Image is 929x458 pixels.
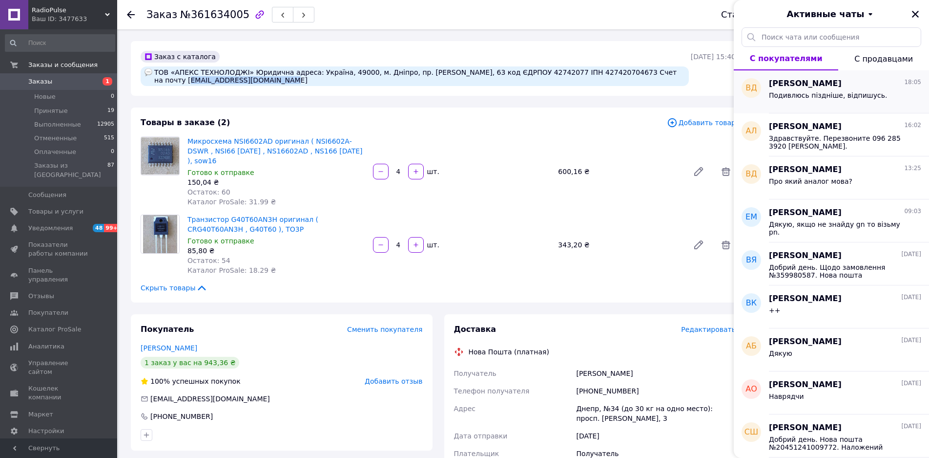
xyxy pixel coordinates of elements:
[716,235,736,255] span: Удалить
[180,9,249,21] span: №361634005
[691,53,736,61] time: [DATE] 15:40
[187,177,365,187] div: 150,04 ₴
[904,164,921,173] span: 13:25
[787,8,865,21] span: Активные чаты
[28,427,64,436] span: Настройки
[574,382,738,400] div: [PHONE_NUMBER]
[347,326,422,333] span: Сменить покупателя
[146,9,177,21] span: Заказ
[909,8,921,20] button: Закрыть
[769,78,842,89] span: [PERSON_NAME]
[187,137,363,165] a: Микросхема NSI6602AD оригинал ( NSI6602A-DSWR , NSI66 [DATE] , NS16602AD , NS166 [DATE] ), sow16
[734,70,929,113] button: ВД[PERSON_NAME]18:05Подивлюсь піздніше, відпишусь.
[454,387,530,395] span: Телефон получателя
[574,427,738,445] div: [DATE]
[111,148,114,156] span: 0
[93,224,104,232] span: 48
[141,118,230,127] span: Товары в заказе (2)
[28,240,90,258] span: Показатели работы компании
[32,6,105,15] span: RadioPulse
[466,347,552,357] div: Нова Пошта (платная)
[141,137,179,174] img: Микросхема NSI6602AD оригинал ( NSI6602A-DSWR , NSI66 02AD , NS16602AD , NS166 02AD ), sow16
[745,212,757,223] span: ЕМ
[28,224,73,233] span: Уведомления
[689,162,708,181] a: Редактировать
[854,54,913,64] span: С продавцами
[574,365,738,382] div: [PERSON_NAME]
[745,384,757,395] span: АО
[141,357,239,369] div: 1 заказ у вас на 943,36 ₴
[97,120,114,129] span: 12905
[107,107,114,115] span: 19
[5,34,115,52] input: Поиск
[28,384,90,402] span: Кошелек компании
[187,246,365,256] div: 85,80 ₴
[143,215,177,253] img: Транзистор G40T60AN3H оригинал ( CRG40T60AN3H , G40T60 ), TO3P
[425,240,440,250] div: шт.
[150,395,270,403] span: [EMAIL_ADDRESS][DOMAIN_NAME]
[554,165,685,178] div: 600,16 ₴
[904,121,921,130] span: 16:02
[734,414,929,458] button: СШ[PERSON_NAME][DATE]Добрий день. Нова пошта №20451241009772. Наложений платіж 379грн. Сьогодні в...
[187,257,230,264] span: Остаток: 54
[141,283,207,293] span: Скрыть товары
[769,207,842,218] span: [PERSON_NAME]
[769,91,887,99] span: Подивлюсь піздніше, відпишусь.
[107,161,114,179] span: 87
[667,117,736,128] span: Добавить товар
[769,393,804,400] span: Наврядчи
[769,250,842,262] span: [PERSON_NAME]
[141,51,220,63] div: Заказ с каталога
[28,342,64,351] span: Аналитика
[187,216,318,233] a: Транзистор G40T60AN3H оригинал ( CRG40T60AN3H , G40T60 ), TO3P
[111,92,114,101] span: 0
[454,325,496,334] span: Доставка
[150,377,170,385] span: 100%
[901,379,921,388] span: [DATE]
[734,113,929,156] button: АЛ[PERSON_NAME]16:02Здравствуйте. Перезвоните 096 285 3920 [PERSON_NAME].
[769,134,908,150] span: Здравствуйте. Перезвоните 096 285 3920 [PERSON_NAME].
[34,107,68,115] span: Принятые
[904,207,921,216] span: 09:03
[34,148,76,156] span: Оплаченные
[28,308,68,317] span: Покупатели
[365,377,422,385] span: Добавить отзыв
[28,77,52,86] span: Заказы
[769,349,792,357] span: Дякую
[34,134,77,143] span: Отмененные
[32,15,117,23] div: Ваш ID: 3477633
[28,325,81,334] span: Каталог ProSale
[769,422,842,434] span: [PERSON_NAME]
[769,379,842,391] span: [PERSON_NAME]
[734,156,929,199] button: ВД[PERSON_NAME]13:25Про який аналог мова?
[681,326,736,333] span: Редактировать
[149,412,214,421] div: [PHONE_NUMBER]
[187,266,276,274] span: Каталог ProSale: 18.29 ₴
[554,238,685,252] div: 343,20 ₴
[769,164,842,175] span: [PERSON_NAME]
[34,92,56,101] span: Новые
[28,191,66,199] span: Сообщения
[145,68,152,76] img: :speech_balloon:
[734,47,838,70] button: С покупателями
[721,10,786,20] div: Статус заказа
[745,169,757,180] span: ВД
[141,325,194,334] span: Покупатель
[28,207,83,216] span: Товары и услуги
[454,370,496,377] span: Получатель
[838,47,929,70] button: С продавцами
[28,410,53,419] span: Маркет
[28,61,98,69] span: Заказы и сообщения
[901,336,921,345] span: [DATE]
[716,162,736,181] span: Удалить
[769,121,842,132] span: [PERSON_NAME]
[746,126,757,137] span: АЛ
[746,341,757,352] span: АБ
[734,371,929,414] button: АО[PERSON_NAME][DATE]Наврядчи
[425,167,440,176] div: шт.
[141,344,197,352] a: [PERSON_NAME]
[742,27,921,47] input: Поиск чата или сообщения
[34,120,81,129] span: Выполненные
[769,263,908,279] span: Добрий день. Щодо замовлення №359980587. Нова пошта №20451239431943. Посилка з 4-го числа лежить ...
[744,427,758,438] span: СШ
